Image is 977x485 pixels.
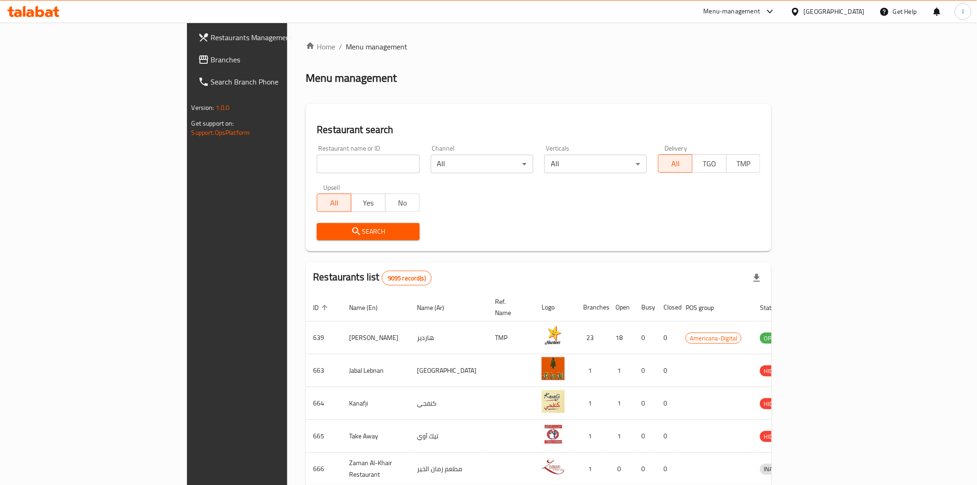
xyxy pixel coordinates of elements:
td: 0 [634,420,656,453]
label: Delivery [664,145,688,152]
button: Yes [351,194,386,212]
span: OPEN [760,333,783,344]
td: تيك آوي [410,420,488,453]
td: Take Away [342,420,410,453]
td: 1 [608,387,634,420]
span: 1.0.0 [216,102,230,114]
span: ID [313,302,331,313]
img: Hardee's [542,324,565,347]
h2: Restaurant search [317,123,760,137]
span: Get support on: [192,117,234,129]
div: All [431,155,533,173]
button: All [317,194,351,212]
td: 0 [634,354,656,387]
div: Total records count [382,271,432,285]
img: Zaman Al-Khair Restaurant [542,455,565,479]
img: Jabal Lebnan [542,357,565,380]
th: Logo [534,293,576,321]
td: 1 [608,354,634,387]
td: 0 [634,321,656,354]
div: Export file [746,267,768,289]
a: Restaurants Management [191,26,350,48]
span: All [662,157,689,170]
td: 0 [656,354,678,387]
span: TMP [730,157,757,170]
td: 0 [656,321,678,354]
div: OPEN [760,333,783,344]
span: HIDDEN [760,431,788,442]
td: 23 [576,321,608,354]
span: Name (En) [349,302,390,313]
td: كنفجي [410,387,488,420]
td: Kanafji [342,387,410,420]
h2: Restaurants list [313,270,432,285]
h2: Menu management [306,71,397,85]
span: Menu management [346,41,407,52]
th: Busy [634,293,656,321]
span: Status [760,302,790,313]
span: Version: [192,102,214,114]
td: 1 [576,420,608,453]
div: HIDDEN [760,365,788,376]
td: 0 [634,387,656,420]
th: Open [608,293,634,321]
td: TMP [488,321,534,354]
span: Ref. Name [495,296,523,318]
td: هارديز [410,321,488,354]
a: Support.OpsPlatform [192,127,250,139]
button: All [658,154,693,173]
span: Search Branch Phone [211,76,343,87]
span: All [321,196,348,210]
td: 0 [656,420,678,453]
label: Upsell [323,184,340,191]
span: TGO [696,157,723,170]
button: Search [317,223,419,240]
td: [GEOGRAPHIC_DATA] [410,354,488,387]
td: 1 [576,354,608,387]
nav: breadcrumb [306,41,772,52]
th: Branches [576,293,608,321]
div: [GEOGRAPHIC_DATA] [804,6,865,17]
span: Yes [355,196,382,210]
th: Closed [656,293,678,321]
td: Jabal Lebnan [342,354,410,387]
td: 18 [608,321,634,354]
a: Branches [191,48,350,71]
span: No [389,196,416,210]
span: Name (Ar) [417,302,456,313]
span: Branches [211,54,343,65]
td: [PERSON_NAME] [342,321,410,354]
button: TMP [726,154,761,173]
span: Restaurants Management [211,32,343,43]
td: 1 [608,420,634,453]
button: TGO [692,154,727,173]
img: Take Away [542,423,565,446]
span: HIDDEN [760,366,788,376]
div: INACTIVE [760,464,791,475]
span: I [962,6,964,17]
span: 9095 record(s) [382,274,431,283]
input: Search for restaurant name or ID.. [317,155,419,173]
div: All [544,155,647,173]
span: INACTIVE [760,464,791,474]
img: Kanafji [542,390,565,413]
span: POS group [686,302,726,313]
span: Search [324,226,412,237]
span: HIDDEN [760,399,788,409]
a: Search Branch Phone [191,71,350,93]
button: No [385,194,420,212]
div: Menu-management [704,6,760,17]
span: Americana-Digital [686,333,741,344]
td: 1 [576,387,608,420]
td: 0 [656,387,678,420]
